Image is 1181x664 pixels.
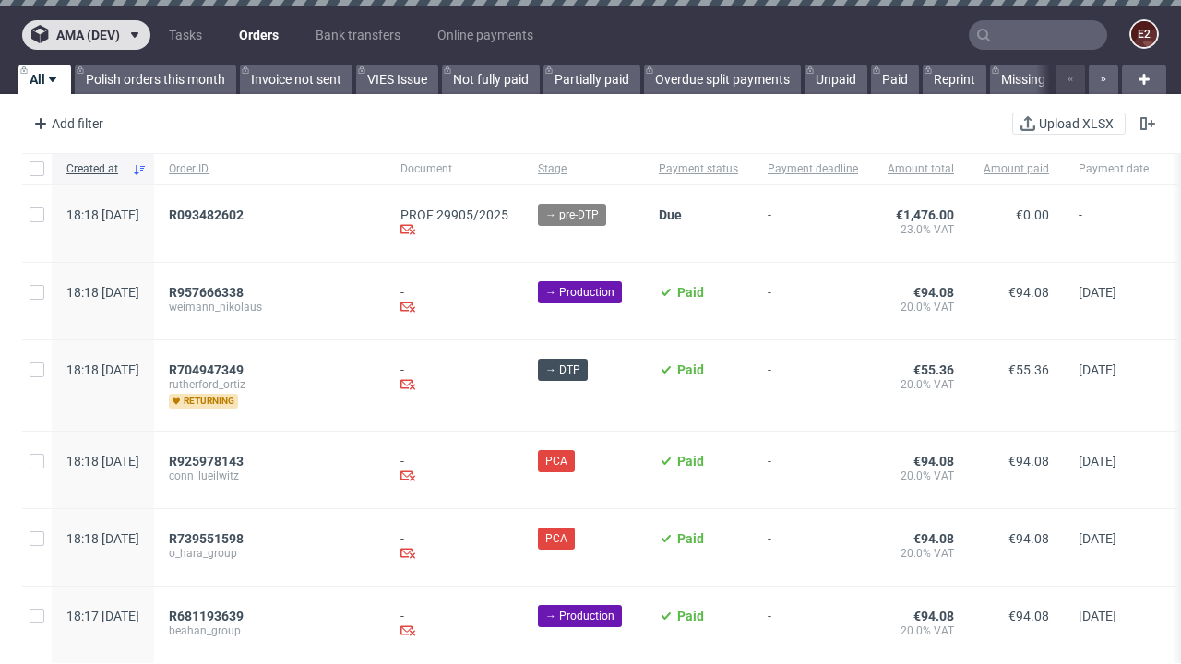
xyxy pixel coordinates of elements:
div: - [400,609,508,641]
button: Upload XLSX [1012,113,1126,135]
div: - [400,362,508,395]
span: Paid [677,609,704,623]
a: R704947349 [169,362,247,377]
a: Invoice not sent [240,65,352,94]
span: €94.08 [913,285,954,300]
span: - [768,531,858,563]
span: - [768,285,858,317]
a: R681193639 [169,609,247,623]
span: - [768,454,858,486]
span: €94.08 [1008,454,1049,468]
span: 20.0% VAT [888,546,954,561]
span: Paid [677,362,704,377]
span: Payment date [1079,161,1149,177]
div: - [400,285,508,317]
a: Reprint [923,65,986,94]
a: PROF 29905/2025 [400,207,508,222]
span: R925978143 [169,454,244,468]
span: PCA [545,453,567,469]
span: €94.08 [1008,531,1049,546]
span: €94.08 [913,531,954,546]
a: Not fully paid [442,65,540,94]
a: Tasks [158,20,213,50]
span: - [768,609,858,641]
a: R957666338 [169,285,247,300]
span: [DATE] [1079,531,1116,546]
span: conn_lueilwitz [169,468,371,483]
a: Overdue split payments [644,65,801,94]
a: Unpaid [805,65,867,94]
span: Upload XLSX [1035,117,1117,130]
span: 20.0% VAT [888,377,954,392]
a: R925978143 [169,454,247,468]
span: 18:17 [DATE] [66,609,139,623]
a: R093482602 [169,207,247,222]
span: Order ID [169,161,371,177]
span: [DATE] [1079,285,1116,300]
span: o_hara_group [169,546,371,561]
a: Partially paid [543,65,640,94]
span: R704947349 [169,362,244,377]
span: 20.0% VAT [888,300,954,314]
span: → Production [545,608,614,624]
button: ama (dev) [22,20,150,50]
span: PCA [545,530,567,547]
a: Online payments [426,20,544,50]
span: Payment deadline [768,161,858,177]
a: Paid [871,65,919,94]
span: Amount total [888,161,954,177]
span: €94.08 [913,609,954,623]
span: €94.08 [1008,285,1049,300]
span: R093482602 [169,207,244,222]
span: 20.0% VAT [888,623,954,638]
span: Paid [677,531,704,546]
span: rutherford_ortiz [169,377,371,392]
span: ama (dev) [56,29,120,41]
span: R739551598 [169,531,244,546]
span: €94.08 [1008,609,1049,623]
figcaption: e2 [1131,21,1157,47]
a: Bank transfers [304,20,412,50]
span: weimann_nikolaus [169,300,371,314]
span: 18:18 [DATE] [66,454,139,468]
a: R739551598 [169,531,247,546]
span: R681193639 [169,609,244,623]
span: €1,476.00 [896,207,954,222]
span: Paid [677,285,704,300]
span: → pre-DTP [545,207,599,223]
span: - [1079,207,1149,240]
span: - [768,362,858,409]
span: [DATE] [1079,362,1116,377]
span: 23.0% VAT [888,222,954,237]
span: Document [400,161,508,177]
a: Polish orders this month [75,65,236,94]
span: 18:18 [DATE] [66,531,139,546]
span: 18:18 [DATE] [66,362,139,377]
span: Paid [677,454,704,468]
a: Missing invoice [990,65,1099,94]
span: [DATE] [1079,454,1116,468]
span: €55.36 [913,362,954,377]
span: €0.00 [1016,207,1049,222]
span: Stage [538,161,629,177]
a: All [18,65,71,94]
span: beahan_group [169,623,371,638]
span: R957666338 [169,285,244,300]
div: - [400,531,508,563]
span: → Production [545,284,614,301]
span: 18:18 [DATE] [66,207,139,222]
span: Amount paid [984,161,1049,177]
div: - [400,454,508,486]
span: Payment status [659,161,738,177]
span: €94.08 [913,454,954,468]
span: [DATE] [1079,609,1116,623]
span: returning [169,394,238,409]
span: Created at [66,161,125,177]
span: - [768,207,858,240]
div: Add filter [26,109,107,138]
span: €55.36 [1008,362,1049,377]
span: → DTP [545,362,580,378]
a: Orders [228,20,290,50]
a: VIES Issue [356,65,438,94]
span: Due [659,207,682,222]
